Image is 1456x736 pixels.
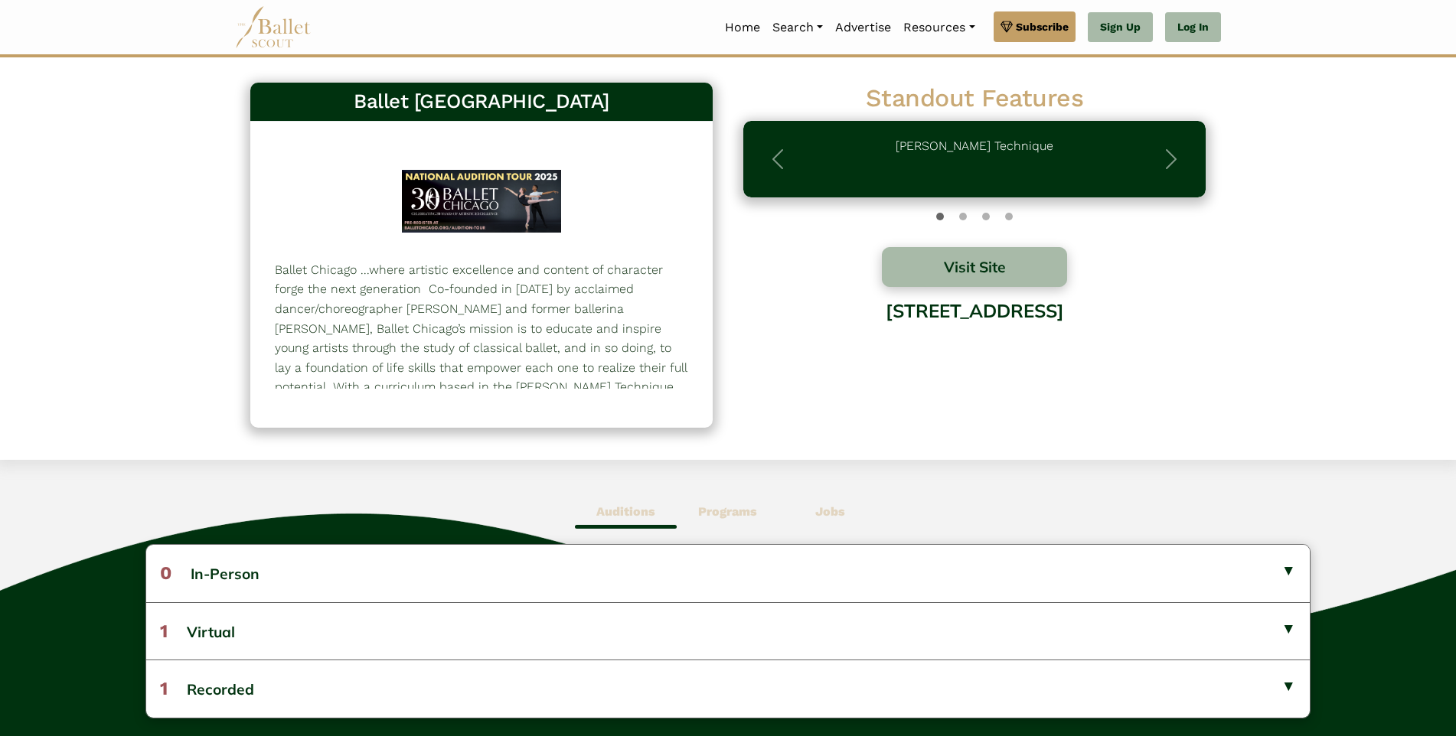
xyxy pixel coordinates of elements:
[146,545,1310,601] button: 0In-Person
[160,620,168,642] span: 1
[719,11,766,44] a: Home
[146,602,1310,659] button: 1Virtual
[146,659,1310,717] button: 1Recorded
[1005,205,1013,228] button: Slide 3
[160,562,171,584] span: 0
[743,83,1206,115] h2: Standout Features
[743,288,1206,412] div: [STREET_ADDRESS]
[1165,12,1221,43] a: Log In
[1088,12,1153,43] a: Sign Up
[766,11,829,44] a: Search
[815,504,845,519] b: Jobs
[1016,18,1069,35] span: Subscribe
[596,504,655,519] b: Auditions
[1001,18,1013,35] img: gem.svg
[994,11,1076,42] a: Subscribe
[882,247,1067,287] button: Visit Site
[829,11,897,44] a: Advertise
[160,678,168,699] span: 1
[936,205,944,228] button: Slide 0
[263,89,700,115] h3: Ballet [GEOGRAPHIC_DATA]
[698,504,757,519] b: Programs
[275,260,688,554] p: Ballet Chicago ...where artistic excellence and content of character forge the next generation ​ ...
[959,205,967,228] button: Slide 1
[897,11,981,44] a: Resources
[896,136,1053,182] p: [PERSON_NAME] Technique
[982,205,990,228] button: Slide 2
